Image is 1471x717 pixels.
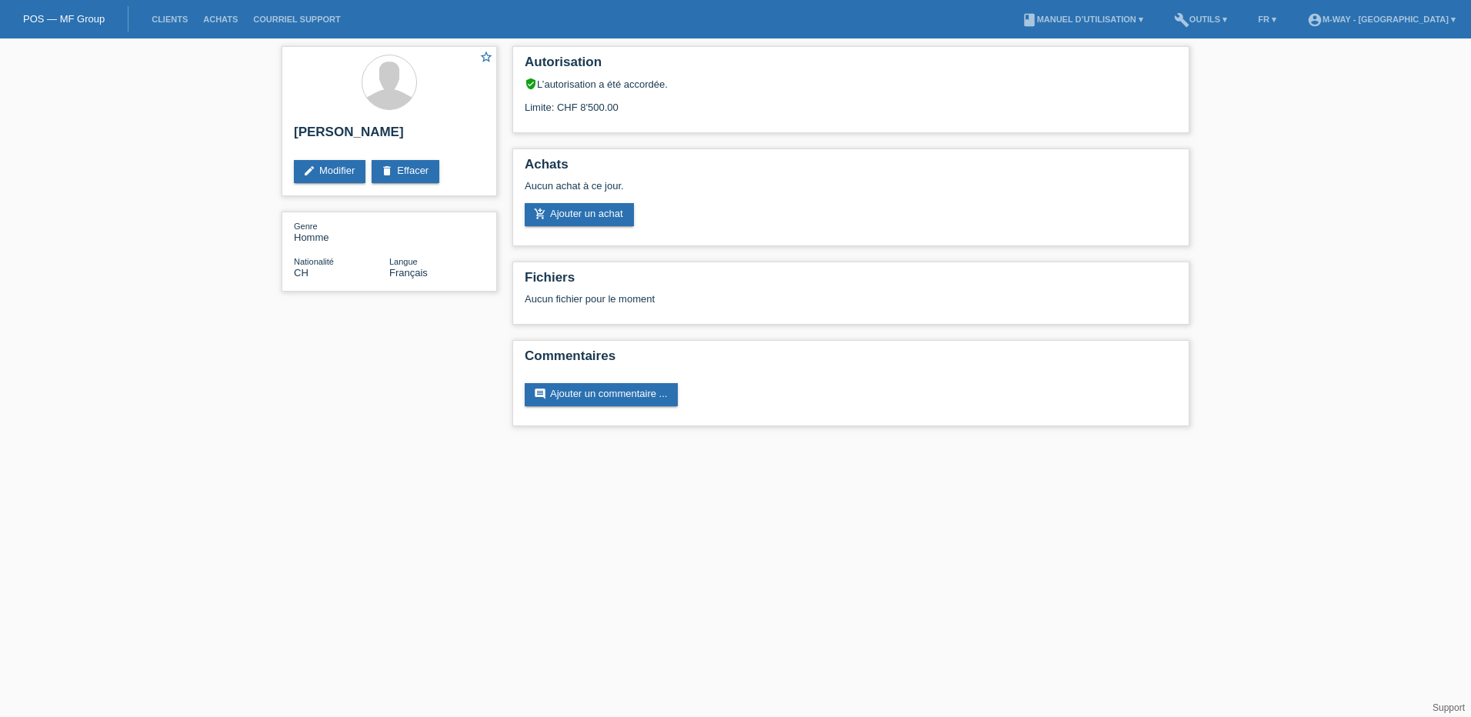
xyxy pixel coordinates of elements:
a: star_border [479,50,493,66]
div: Homme [294,220,389,243]
span: Suisse [294,267,309,278]
span: Français [389,267,428,278]
i: comment [534,388,546,400]
a: Courriel Support [245,15,348,24]
span: Langue [389,257,418,266]
a: account_circlem-way - [GEOGRAPHIC_DATA] ▾ [1299,15,1463,24]
div: Limite: CHF 8'500.00 [525,90,1177,113]
i: account_circle [1307,12,1323,28]
i: add_shopping_cart [534,208,546,220]
a: add_shopping_cartAjouter un achat [525,203,634,226]
h2: Commentaires [525,348,1177,372]
div: L’autorisation a été accordée. [525,78,1177,90]
i: delete [381,165,393,177]
i: build [1174,12,1189,28]
div: Aucun achat à ce jour. [525,180,1177,203]
a: Clients [144,15,195,24]
h2: [PERSON_NAME] [294,125,485,148]
h2: Autorisation [525,55,1177,78]
a: commentAjouter un commentaire ... [525,383,678,406]
a: Support [1433,702,1465,713]
a: editModifier [294,160,365,183]
h2: Achats [525,157,1177,180]
a: FR ▾ [1250,15,1284,24]
a: POS — MF Group [23,13,105,25]
span: Nationalité [294,257,334,266]
a: Achats [195,15,245,24]
i: star_border [479,50,493,64]
h2: Fichiers [525,270,1177,293]
i: book [1022,12,1037,28]
i: verified_user [525,78,537,90]
span: Genre [294,222,318,231]
i: edit [303,165,315,177]
a: buildOutils ▾ [1166,15,1235,24]
a: bookManuel d’utilisation ▾ [1014,15,1151,24]
a: deleteEffacer [372,160,439,183]
div: Aucun fichier pour le moment [525,293,995,305]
